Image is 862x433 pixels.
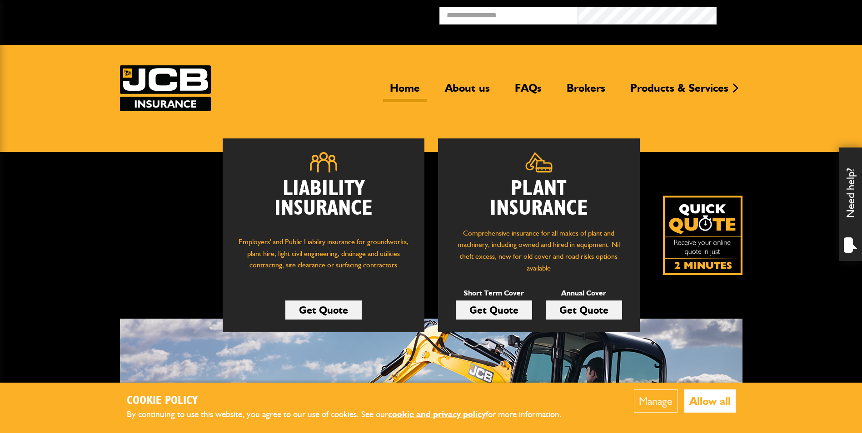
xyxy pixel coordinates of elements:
a: About us [438,81,497,102]
a: Get Quote [285,300,362,320]
img: Quick Quote [663,196,742,275]
a: Home [383,81,427,102]
a: Get Quote [456,300,532,320]
p: Employers' and Public Liability insurance for groundworks, plant hire, light civil engineering, d... [236,236,411,280]
button: Broker Login [717,7,855,21]
a: FAQs [508,81,548,102]
h2: Cookie Policy [127,394,577,408]
p: Comprehensive insurance for all makes of plant and machinery, including owned and hired in equipm... [452,227,626,274]
a: Get Quote [546,300,622,320]
div: Need help? [839,148,862,261]
h2: Liability Insurance [236,179,411,227]
a: cookie and privacy policy [388,409,486,419]
p: Short Term Cover [456,287,532,299]
button: Manage [634,389,678,413]
h2: Plant Insurance [452,179,626,218]
p: Annual Cover [546,287,622,299]
a: Get your insurance quote isn just 2-minutes [663,196,742,275]
p: By continuing to use this website, you agree to our use of cookies. See our for more information. [127,408,577,422]
a: JCB Insurance Services [120,65,211,111]
img: JCB Insurance Services logo [120,65,211,111]
a: Products & Services [623,81,735,102]
button: Allow all [684,389,736,413]
a: Brokers [560,81,612,102]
